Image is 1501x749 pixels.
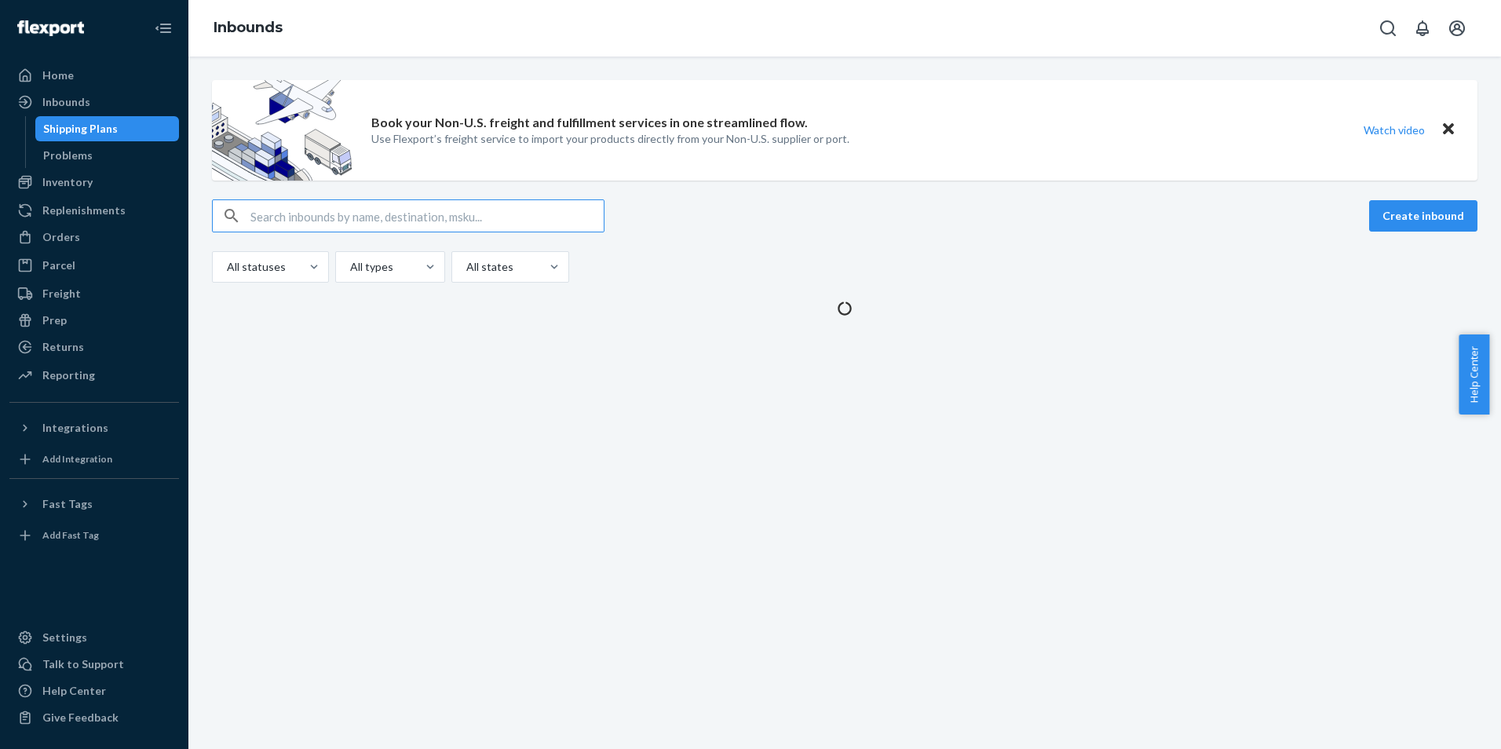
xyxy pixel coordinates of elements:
[42,367,95,383] div: Reporting
[9,363,179,388] a: Reporting
[9,625,179,650] a: Settings
[349,259,350,275] input: All types
[43,121,118,137] div: Shipping Plans
[1353,119,1435,141] button: Watch video
[9,90,179,115] a: Inbounds
[42,630,87,645] div: Settings
[9,652,179,677] button: Talk to Support
[42,229,80,245] div: Orders
[9,447,179,472] a: Add Integration
[9,415,179,440] button: Integrations
[201,5,295,51] ol: breadcrumbs
[9,281,179,306] a: Freight
[42,258,75,273] div: Parcel
[1438,119,1459,141] button: Close
[17,20,84,36] img: Flexport logo
[9,198,179,223] a: Replenishments
[43,148,93,163] div: Problems
[42,528,99,542] div: Add Fast Tag
[1369,200,1477,232] button: Create inbound
[35,116,180,141] a: Shipping Plans
[148,13,179,44] button: Close Navigation
[42,452,112,466] div: Add Integration
[42,339,84,355] div: Returns
[9,225,179,250] a: Orders
[1459,334,1489,415] button: Help Center
[42,312,67,328] div: Prep
[1441,13,1473,44] button: Open account menu
[1407,13,1438,44] button: Open notifications
[9,334,179,360] a: Returns
[9,63,179,88] a: Home
[42,203,126,218] div: Replenishments
[35,143,180,168] a: Problems
[9,705,179,730] button: Give Feedback
[214,19,283,36] a: Inbounds
[225,259,227,275] input: All statuses
[250,200,604,232] input: Search inbounds by name, destination, msku...
[42,656,124,672] div: Talk to Support
[42,286,81,301] div: Freight
[9,678,179,703] a: Help Center
[42,174,93,190] div: Inventory
[42,420,108,436] div: Integrations
[371,114,808,132] p: Book your Non-U.S. freight and fulfillment services in one streamlined flow.
[42,496,93,512] div: Fast Tags
[9,253,179,278] a: Parcel
[465,259,466,275] input: All states
[9,308,179,333] a: Prep
[42,683,106,699] div: Help Center
[9,170,179,195] a: Inventory
[42,68,74,83] div: Home
[371,131,849,147] p: Use Flexport’s freight service to import your products directly from your Non-U.S. supplier or port.
[9,491,179,517] button: Fast Tags
[42,94,90,110] div: Inbounds
[42,710,119,725] div: Give Feedback
[1372,13,1404,44] button: Open Search Box
[9,523,179,548] a: Add Fast Tag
